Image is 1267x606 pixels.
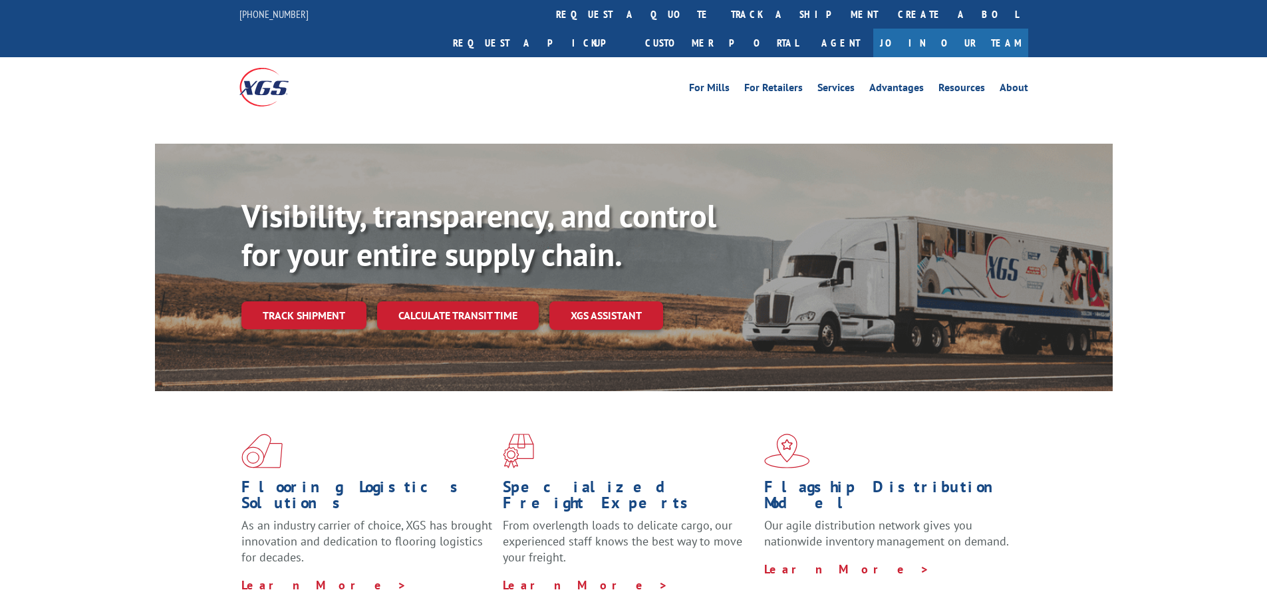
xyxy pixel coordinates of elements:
[1000,82,1028,97] a: About
[241,434,283,468] img: xgs-icon-total-supply-chain-intelligence-red
[817,82,855,97] a: Services
[241,301,366,329] a: Track shipment
[808,29,873,57] a: Agent
[764,518,1009,549] span: Our agile distribution network gives you nationwide inventory management on demand.
[443,29,635,57] a: Request a pickup
[764,561,930,577] a: Learn More >
[635,29,808,57] a: Customer Portal
[549,301,663,330] a: XGS ASSISTANT
[503,434,534,468] img: xgs-icon-focused-on-flooring-red
[503,479,754,518] h1: Specialized Freight Experts
[239,7,309,21] a: [PHONE_NUMBER]
[241,479,493,518] h1: Flooring Logistics Solutions
[938,82,985,97] a: Resources
[241,518,492,565] span: As an industry carrier of choice, XGS has brought innovation and dedication to flooring logistics...
[869,82,924,97] a: Advantages
[744,82,803,97] a: For Retailers
[689,82,730,97] a: For Mills
[873,29,1028,57] a: Join Our Team
[764,479,1016,518] h1: Flagship Distribution Model
[503,518,754,577] p: From overlength loads to delicate cargo, our experienced staff knows the best way to move your fr...
[764,434,810,468] img: xgs-icon-flagship-distribution-model-red
[241,195,716,275] b: Visibility, transparency, and control for your entire supply chain.
[377,301,539,330] a: Calculate transit time
[503,577,668,593] a: Learn More >
[241,577,407,593] a: Learn More >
